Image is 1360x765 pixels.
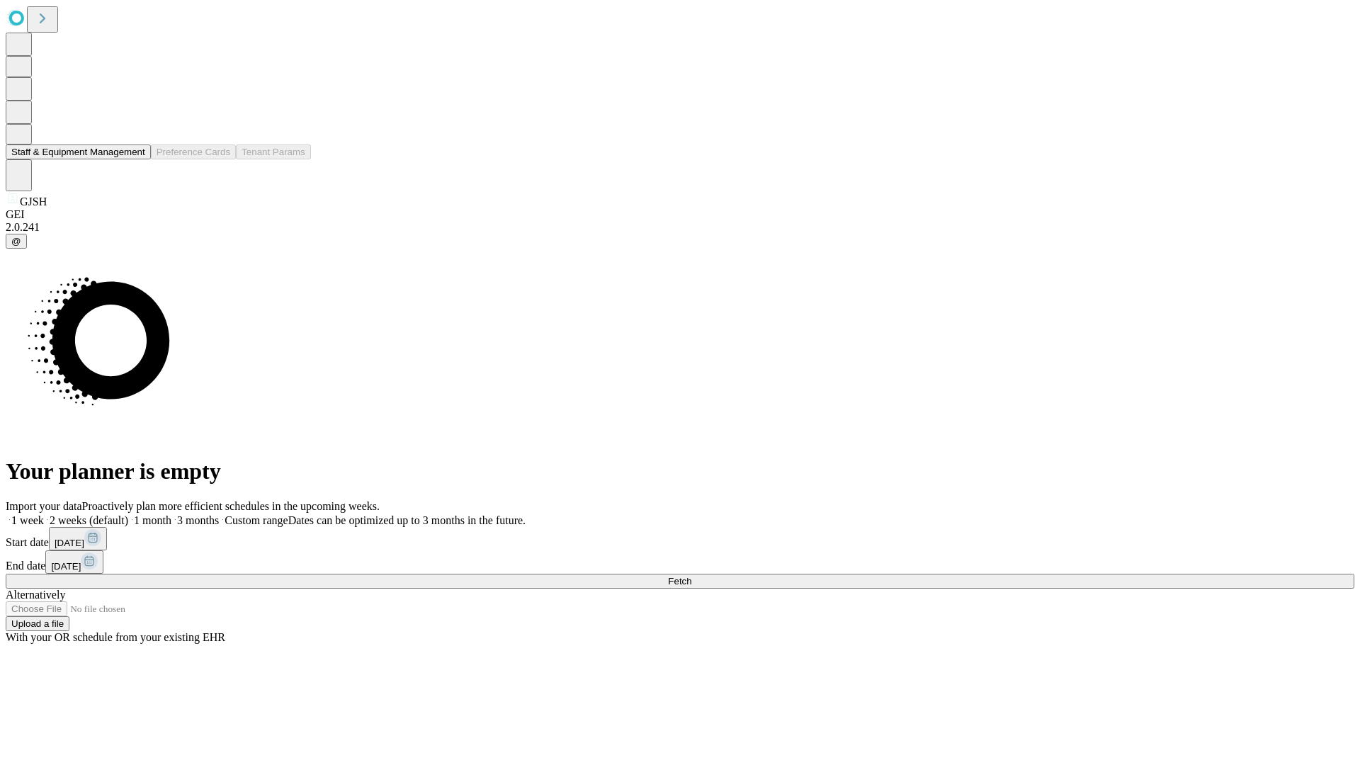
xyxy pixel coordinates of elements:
button: Preference Cards [151,144,236,159]
span: 1 month [134,514,171,526]
span: Dates can be optimized up to 3 months in the future. [288,514,526,526]
div: Start date [6,527,1354,550]
button: [DATE] [45,550,103,574]
button: [DATE] [49,527,107,550]
button: Upload a file [6,616,69,631]
span: 3 months [177,514,219,526]
span: Custom range [225,514,288,526]
button: Fetch [6,574,1354,589]
div: End date [6,550,1354,574]
span: GJSH [20,195,47,208]
span: With your OR schedule from your existing EHR [6,631,225,643]
span: Proactively plan more efficient schedules in the upcoming weeks. [82,500,380,512]
span: 1 week [11,514,44,526]
div: GEI [6,208,1354,221]
span: 2 weeks (default) [50,514,128,526]
button: @ [6,234,27,249]
span: [DATE] [51,561,81,572]
span: Alternatively [6,589,65,601]
button: Staff & Equipment Management [6,144,151,159]
div: 2.0.241 [6,221,1354,234]
span: [DATE] [55,538,84,548]
span: Fetch [668,576,691,586]
h1: Your planner is empty [6,458,1354,484]
button: Tenant Params [236,144,311,159]
span: @ [11,236,21,246]
span: Import your data [6,500,82,512]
